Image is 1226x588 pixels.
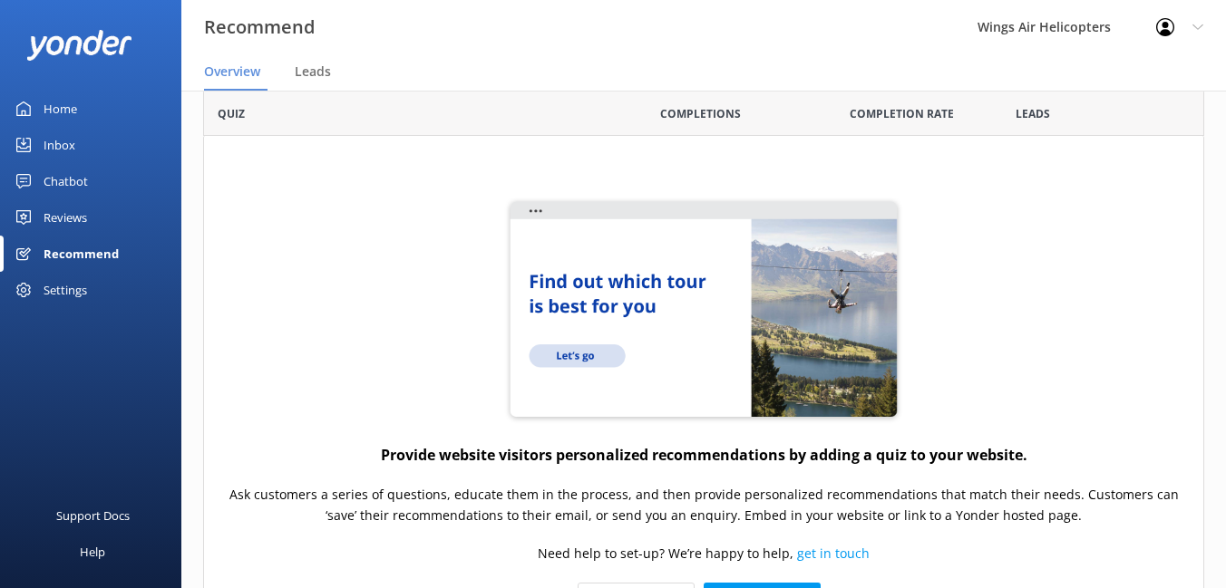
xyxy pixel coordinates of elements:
[44,127,75,163] div: Inbox
[80,534,105,570] div: Help
[204,63,260,81] span: Overview
[44,272,87,308] div: Settings
[27,30,131,60] img: yonder-white-logo.png
[660,105,741,122] span: Completions
[797,545,870,563] a: get in touch
[538,545,870,564] p: Need help to set-up? We’re happy to help,
[504,198,903,424] img: quiz-website...
[44,236,119,272] div: Recommend
[44,163,88,199] div: Chatbot
[222,486,1185,526] p: Ask customers a series of questions, educate them in the process, and then provide personalized r...
[56,497,130,534] div: Support Docs
[295,63,331,81] span: Leads
[381,444,1027,468] h4: Provide website visitors personalized recommendations by adding a quiz to your website.
[44,91,77,127] div: Home
[1016,105,1050,122] span: Leads
[850,105,954,122] span: Completion Rate
[204,13,315,42] h3: Recommend
[44,199,87,236] div: Reviews
[218,105,245,122] span: Quiz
